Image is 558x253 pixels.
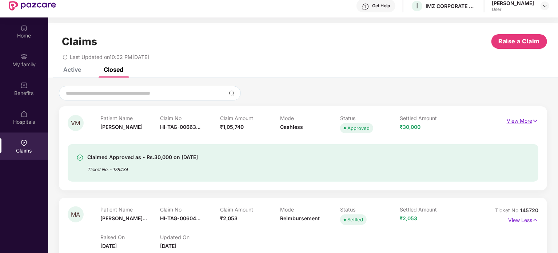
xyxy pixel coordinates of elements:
[220,115,280,121] p: Claim Amount
[542,3,548,9] img: svg+xml;base64,PHN2ZyBpZD0iRHJvcGRvd24tMzJ4MzIiIHhtbG5zPSJodHRwOi8vd3d3LnczLm9yZy8yMDAwL3N2ZyIgd2...
[160,124,201,130] span: HI-TAG-00663...
[495,207,520,213] span: Ticket No
[70,54,149,60] span: Last Updated on 10:02 PM[DATE]
[76,154,84,161] img: svg+xml;base64,PHN2ZyBpZD0iU3VjY2Vzcy0zMngzMiIgeG1sbnM9Imh0dHA6Ly93d3cudzMub3JnLzIwMDAvc3ZnIiB3aW...
[160,206,220,213] p: Claim No
[280,124,303,130] span: Cashless
[520,207,538,213] span: 145720
[20,53,28,60] img: svg+xml;base64,PHN2ZyB3aWR0aD0iMjAiIGhlaWdodD0iMjAiIHZpZXdCb3g9IjAgMCAyMCAyMCIgZmlsbD0ibm9uZSIgeG...
[63,54,68,60] span: redo
[508,214,538,224] p: View Less
[100,243,117,249] span: [DATE]
[347,216,363,223] div: Settled
[340,206,400,213] p: Status
[220,215,238,221] span: ₹2,053
[9,1,56,11] img: New Pazcare Logo
[71,120,80,126] span: VM
[492,7,534,12] div: User
[532,117,538,125] img: svg+xml;base64,PHN2ZyB4bWxucz0iaHR0cDovL3d3dy53My5vcmcvMjAwMC9zdmciIHdpZHRoPSIxNyIgaGVpZ2h0PSIxNy...
[400,115,460,121] p: Settled Amount
[20,82,28,89] img: svg+xml;base64,PHN2ZyBpZD0iQmVuZWZpdHMiIHhtbG5zPSJodHRwOi8vd3d3LnczLm9yZy8yMDAwL3N2ZyIgd2lkdGg9Ij...
[71,212,80,218] span: MA
[62,35,97,48] h1: Claims
[280,206,340,213] p: Mode
[499,37,540,46] span: Raise a Claim
[280,215,320,221] span: Reimbursement
[100,124,143,130] span: [PERSON_NAME]
[100,215,147,221] span: [PERSON_NAME]...
[220,206,280,213] p: Claim Amount
[400,215,418,221] span: ₹2,053
[160,234,220,240] p: Updated On
[229,90,235,96] img: svg+xml;base64,PHN2ZyBpZD0iU2VhcmNoLTMyeDMyIiB4bWxucz0iaHR0cDovL3d3dy53My5vcmcvMjAwMC9zdmciIHdpZH...
[160,243,177,249] span: [DATE]
[416,1,418,10] span: I
[491,34,547,49] button: Raise a Claim
[104,66,123,73] div: Closed
[20,110,28,118] img: svg+xml;base64,PHN2ZyBpZD0iSG9zcGl0YWxzIiB4bWxucz0iaHR0cDovL3d3dy53My5vcmcvMjAwMC9zdmciIHdpZHRoPS...
[507,115,538,125] p: View More
[63,66,81,73] div: Active
[87,162,198,173] div: Ticket No. - 178484
[280,115,340,121] p: Mode
[100,115,160,121] p: Patient Name
[347,124,370,132] div: Approved
[87,153,198,162] div: Claimed Approved as - Rs.30,000 on [DATE]
[100,234,160,240] p: Raised On
[372,3,390,9] div: Get Help
[20,24,28,31] img: svg+xml;base64,PHN2ZyBpZD0iSG9tZSIgeG1sbnM9Imh0dHA6Ly93d3cudzMub3JnLzIwMDAvc3ZnIiB3aWR0aD0iMjAiIG...
[340,115,400,121] p: Status
[100,206,160,213] p: Patient Name
[400,206,460,213] p: Settled Amount
[20,139,28,146] img: svg+xml;base64,PHN2ZyBpZD0iQ2xhaW0iIHhtbG5zPSJodHRwOi8vd3d3LnczLm9yZy8yMDAwL3N2ZyIgd2lkdGg9IjIwIi...
[362,3,369,10] img: svg+xml;base64,PHN2ZyBpZD0iSGVscC0zMngzMiIgeG1sbnM9Imh0dHA6Ly93d3cudzMub3JnLzIwMDAvc3ZnIiB3aWR0aD...
[400,124,421,130] span: ₹30,000
[160,215,201,221] span: HI-TAG-00604...
[532,216,538,224] img: svg+xml;base64,PHN2ZyB4bWxucz0iaHR0cDovL3d3dy53My5vcmcvMjAwMC9zdmciIHdpZHRoPSIxNyIgaGVpZ2h0PSIxNy...
[160,115,220,121] p: Claim No
[220,124,244,130] span: ₹1,05,740
[426,3,477,9] div: IMZ CORPORATE PRIVATE LIMITED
